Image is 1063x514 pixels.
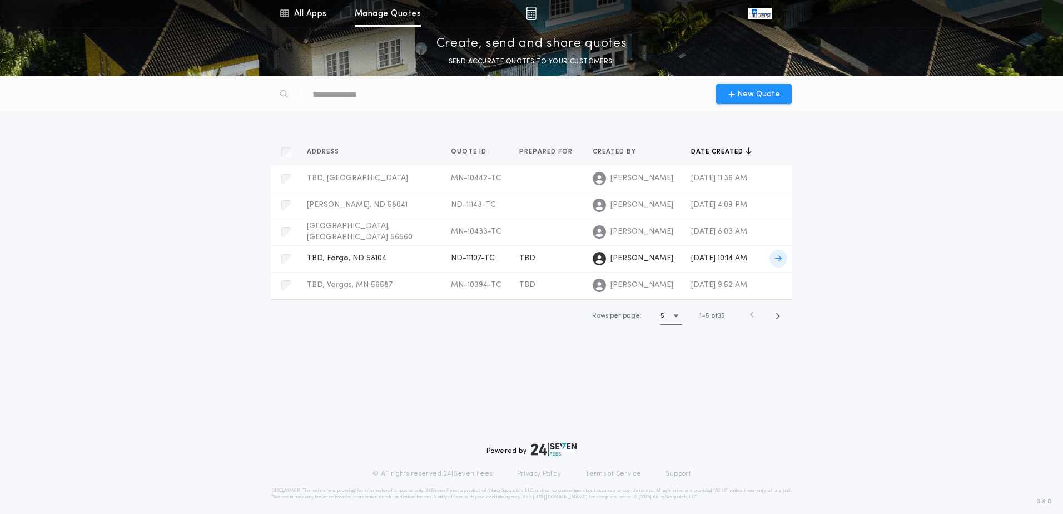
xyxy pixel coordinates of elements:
p: © All rights reserved. 24|Seven Fees [372,469,493,478]
button: Quote ID [451,146,495,157]
span: [PERSON_NAME] [610,253,673,264]
span: [DATE] 4:09 PM [691,201,747,209]
p: SEND ACCURATE QUOTES TO YOUR CUSTOMERS. [449,56,614,67]
span: Date created [691,147,746,156]
span: [PERSON_NAME] [610,173,673,184]
span: Quote ID [451,147,489,156]
button: Created by [593,146,644,157]
button: Address [307,146,347,157]
span: TBD [519,254,535,263]
span: TBD, Fargo, ND 58104 [307,254,386,263]
button: New Quote [716,84,792,104]
span: [DATE] 9:52 AM [691,281,747,289]
img: vs-icon [748,8,772,19]
span: 3.8.0 [1037,497,1052,507]
span: 1 [699,313,702,319]
p: Create, send and share quotes [436,35,627,53]
span: 5 [706,313,709,319]
span: [PERSON_NAME] [610,280,673,291]
button: 5 [660,307,682,325]
a: Terms of Service [585,469,641,478]
div: Powered by [486,443,577,456]
a: Support [665,469,691,478]
span: [PERSON_NAME] [610,226,673,238]
span: TBD, [GEOGRAPHIC_DATA] [307,174,408,182]
span: TBD, Vergas, MN 56587 [307,281,393,289]
span: [DATE] 10:14 AM [691,254,747,263]
span: of 35 [711,311,725,321]
span: Created by [593,147,638,156]
span: ND-11143-TC [451,201,496,209]
button: Date created [691,146,752,157]
img: img [526,7,537,20]
span: [PERSON_NAME] [610,200,673,211]
span: TBD [519,281,535,289]
span: Address [307,147,341,156]
span: MN-10394-TC [451,281,501,289]
span: Prepared for [519,147,575,156]
p: DISCLAIMER: This estimate is provided for informational purposes only. 24|Seven Fees, a product o... [271,487,792,501]
span: [DATE] 8:03 AM [691,228,747,236]
span: [PERSON_NAME], ND 58041 [307,201,408,209]
span: MN-10442-TC [451,174,501,182]
span: New Quote [737,88,780,100]
img: logo [531,443,577,456]
span: MN-10433-TC [451,228,501,236]
span: Rows per page: [592,313,642,319]
h1: 5 [660,310,664,322]
span: ND-11107-TC [451,254,495,263]
a: [URL][DOMAIN_NAME] [533,495,588,500]
span: [GEOGRAPHIC_DATA], [GEOGRAPHIC_DATA] 56560 [307,222,413,241]
a: Privacy Policy [517,469,562,478]
span: [DATE] 11:36 AM [691,174,747,182]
